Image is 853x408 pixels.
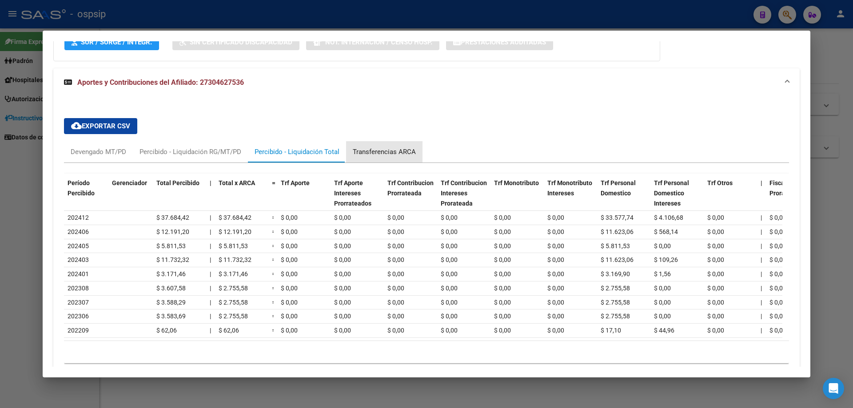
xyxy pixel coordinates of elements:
span: 202306 [68,313,89,320]
span: $ 568,14 [654,228,678,235]
span: $ 0,00 [769,214,786,221]
span: $ 0,00 [281,299,298,306]
span: $ 0,00 [441,285,458,292]
span: $ 0,00 [769,327,786,334]
datatable-header-cell: Total Percibido [153,174,206,223]
span: $ 0,00 [769,285,786,292]
span: Prestaciones Auditadas [461,38,546,46]
span: $ 0,00 [441,327,458,334]
span: | [210,256,211,263]
span: | [761,228,762,235]
span: $ 0,00 [547,285,564,292]
span: | [210,228,211,235]
span: $ 0,00 [441,228,458,235]
datatable-header-cell: Trf Otros [704,174,757,223]
span: | [761,270,762,277]
span: $ 0,00 [494,242,511,250]
mat-icon: cloud_download [71,120,82,131]
datatable-header-cell: Período Percibido [64,174,108,223]
span: $ 0,00 [281,270,298,277]
span: $ 12.191,20 [156,228,189,235]
span: $ 0,00 [547,270,564,277]
span: | [761,242,762,250]
span: = [272,214,275,221]
span: $ 0,00 [387,256,404,263]
span: 202209 [68,327,89,334]
span: 202406 [68,228,89,235]
span: $ 0,00 [769,270,786,277]
span: $ 37.684,42 [219,214,251,221]
div: Percibido - Liquidación Total [255,147,339,157]
mat-expansion-panel-header: Aportes y Contribuciones del Afiliado: 27304627536 [53,68,800,97]
span: $ 0,00 [547,242,564,250]
div: Transferencias ARCA [353,147,416,157]
span: $ 0,00 [654,299,671,306]
span: 202405 [68,242,89,250]
span: $ 4.106,68 [654,214,683,221]
span: $ 0,00 [707,299,724,306]
span: $ 0,00 [547,228,564,235]
datatable-header-cell: Trf Contribucion Prorrateada [384,174,437,223]
span: $ 0,00 [334,214,351,221]
span: Trf Aporte [281,179,310,186]
span: $ 1,56 [654,270,671,277]
span: $ 5.811,53 [601,242,630,250]
span: | [761,179,762,186]
span: Exportar CSV [71,122,130,130]
span: = [272,285,275,292]
span: Total Percibido [156,179,199,186]
span: $ 62,06 [156,327,177,334]
span: $ 3.169,90 [601,270,630,277]
span: Trf Personal Domestico [601,179,636,197]
span: $ 0,00 [281,256,298,263]
span: $ 0,00 [494,270,511,277]
span: $ 0,00 [334,270,351,277]
datatable-header-cell: Trf Personal Domestico Intereses [650,174,704,223]
span: | [761,214,762,221]
span: $ 11.732,32 [219,256,251,263]
span: Not. Internacion / Censo Hosp. [325,38,432,46]
span: $ 0,00 [494,299,511,306]
span: $ 0,00 [547,327,564,334]
span: $ 37.684,42 [156,214,189,221]
span: | [210,299,211,306]
span: SUR / SURGE / INTEGR. [81,38,152,46]
span: Trf Contribucion Prorrateada [387,179,434,197]
div: Devengado MT/PD [71,147,126,157]
span: $ 0,00 [654,242,671,250]
span: Trf Contribucion Intereses Prorateada [441,179,487,207]
datatable-header-cell: Trf Contribucion Intereses Prorateada [437,174,490,223]
span: $ 0,00 [441,313,458,320]
span: $ 0,00 [707,242,724,250]
span: $ 0,00 [387,270,404,277]
span: $ 12.191,20 [219,228,251,235]
span: $ 0,00 [334,228,351,235]
span: $ 0,00 [334,285,351,292]
span: Gerenciador [112,179,147,186]
span: $ 2.755,58 [219,313,248,320]
span: $ 0,00 [654,285,671,292]
span: $ 11.623,06 [601,228,634,235]
span: $ 0,00 [281,242,298,250]
span: $ 0,00 [707,214,724,221]
span: $ 0,00 [334,299,351,306]
span: $ 0,00 [387,313,404,320]
span: | [210,313,211,320]
span: Período Percibido [68,179,95,197]
span: $ 0,00 [334,313,351,320]
span: | [210,214,211,221]
span: $ 0,00 [387,285,404,292]
span: $ 0,00 [334,327,351,334]
span: = [272,179,275,186]
span: $ 0,00 [547,313,564,320]
span: $ 0,00 [387,299,404,306]
span: Trf Aporte Intereses Prorrateados [334,179,371,207]
div: Aportes y Contribuciones del Afiliado: 27304627536 [53,97,800,384]
span: | [761,285,762,292]
button: SUR / SURGE / INTEGR. [64,34,159,50]
span: 202401 [68,270,89,277]
span: = [272,242,275,250]
span: $ 0,00 [707,285,724,292]
span: | [210,327,211,334]
span: $ 0,00 [547,256,564,263]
